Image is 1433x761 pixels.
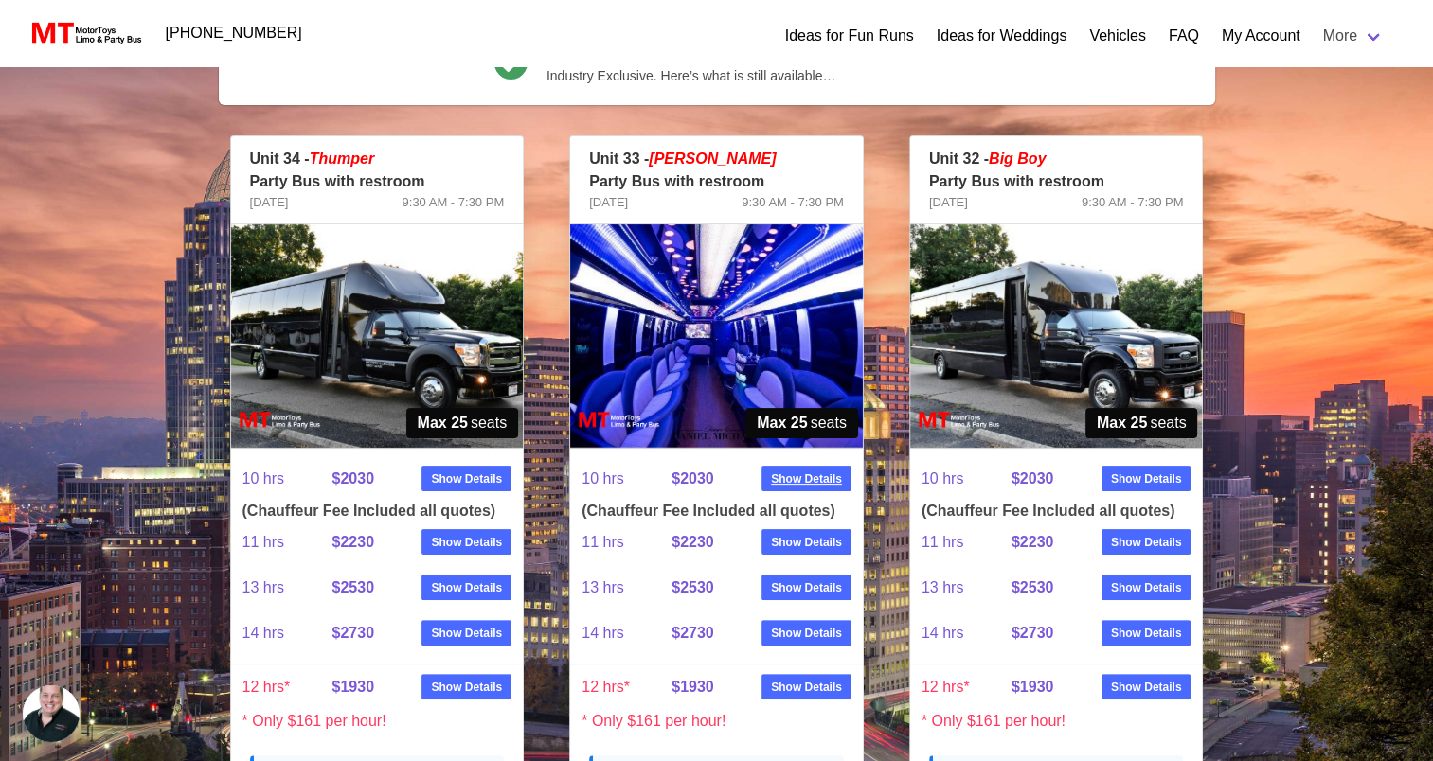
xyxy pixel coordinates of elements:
span: 12 hrs* [922,664,1012,710]
strong: Show Details [431,470,502,487]
span: 9:30 AM - 7:30 PM [402,193,504,212]
span: 10 hrs [242,456,332,502]
span: [DATE] [250,193,289,212]
strong: $2030 [672,470,714,487]
span: 10 hrs [582,456,672,502]
h4: (Chauffeur Fee Included all quotes) [242,502,512,520]
span: 12 hrs* [242,664,332,710]
strong: Max 25 [757,412,807,434]
strong: $2730 [672,625,714,641]
img: 32%2001.jpg [910,224,1203,448]
img: 33%2002.jpg [570,224,863,448]
p: * Only $161 per hour! [231,710,524,733]
strong: Show Details [771,579,842,596]
p: * Only $161 per hour! [910,710,1203,733]
span: 9:30 AM - 7:30 PM [1082,193,1184,212]
span: 14 hrs [582,611,672,656]
strong: Show Details [431,579,502,596]
strong: $1930 [331,679,374,695]
strong: $2030 [1012,470,1054,487]
p: Party Bus with restroom [250,170,505,193]
p: Party Bus with restroom [929,170,1184,193]
strong: Show Details [431,534,502,551]
strong: Show Details [1111,625,1182,642]
em: Big Boy [989,150,1046,167]
a: [PHONE_NUMBER] [154,14,313,52]
em: Thumper [310,150,374,167]
a: FAQ [1169,25,1199,47]
span: 11 hrs [582,520,672,565]
strong: Show Details [1111,470,1182,487]
strong: $2230 [331,534,374,550]
strong: $2530 [331,579,374,595]
strong: $2230 [672,534,714,550]
span: seats [1085,408,1198,438]
p: * Only $161 per hour! [570,710,863,733]
span: 11 hrs [922,520,1012,565]
img: MotorToys Logo [27,20,143,46]
a: Open chat [23,685,80,742]
p: Unit 32 - [929,148,1184,170]
strong: Max 25 [1097,412,1147,434]
a: My Account [1222,25,1300,47]
a: Vehicles [1089,25,1146,47]
p: Party Bus with restroom [589,170,844,193]
span: 13 hrs [922,565,1012,611]
strong: Show Details [1111,579,1182,596]
strong: $2530 [672,579,714,595]
strong: Show Details [771,470,842,487]
h4: (Chauffeur Fee Included all quotes) [582,502,851,520]
em: [PERSON_NAME] [649,150,776,167]
strong: Show Details [1111,534,1182,551]
strong: $2730 [1012,625,1054,641]
strong: $2230 [1012,534,1054,550]
a: More [1312,17,1395,55]
strong: Show Details [1111,679,1182,696]
strong: Show Details [431,679,502,696]
strong: $2530 [1012,579,1054,595]
span: Industry Exclusive. Here’s what is still available… [546,66,940,86]
strong: $2730 [331,625,374,641]
img: 34%2001.jpg [231,224,524,448]
strong: $1930 [1012,679,1054,695]
strong: Show Details [771,625,842,642]
span: seats [745,408,858,438]
span: [DATE] [929,193,968,212]
strong: $1930 [672,679,714,695]
strong: Show Details [771,534,842,551]
span: 9:30 AM - 7:30 PM [742,193,844,212]
a: Ideas for Fun Runs [785,25,914,47]
span: 12 hrs* [582,664,672,710]
strong: $2030 [331,470,374,487]
span: 11 hrs [242,520,332,565]
p: Unit 34 - [250,148,505,170]
p: Unit 33 - [589,148,844,170]
a: Ideas for Weddings [937,25,1067,47]
span: 14 hrs [242,611,332,656]
span: 14 hrs [922,611,1012,656]
strong: Show Details [771,679,842,696]
span: 10 hrs [922,456,1012,502]
strong: Max 25 [418,412,468,434]
span: [DATE] [589,193,628,212]
span: seats [406,408,519,438]
strong: Show Details [431,625,502,642]
span: 13 hrs [582,565,672,611]
span: 13 hrs [242,565,332,611]
h4: (Chauffeur Fee Included all quotes) [922,502,1191,520]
